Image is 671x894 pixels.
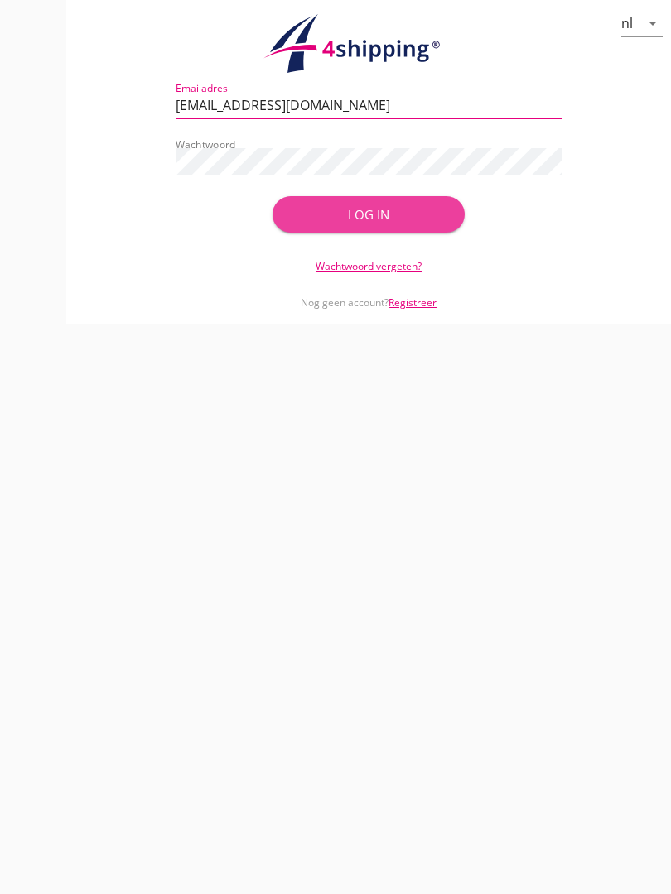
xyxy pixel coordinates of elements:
[621,16,633,31] div: nl
[273,196,466,233] button: Log in
[176,92,561,118] input: Emailadres
[299,205,439,224] div: Log in
[316,259,422,273] a: Wachtwoord vergeten?
[261,13,476,74] img: logo.1f945f1d.svg
[389,296,437,310] a: Registreer
[176,274,561,310] div: Nog geen account?
[643,13,663,33] i: arrow_drop_down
